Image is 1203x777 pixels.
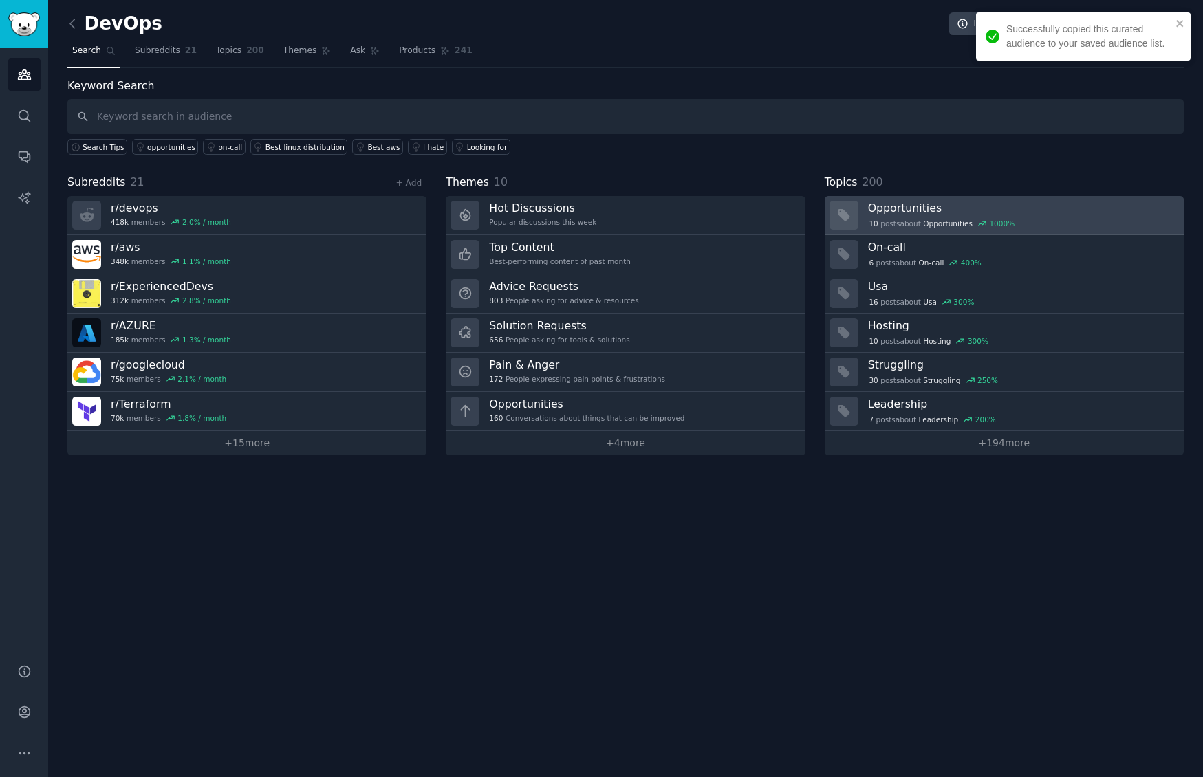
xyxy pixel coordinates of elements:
[446,392,805,431] a: Opportunities160Conversations about things that can be improved
[489,256,631,266] div: Best-performing content of past month
[111,374,226,384] div: members
[265,142,345,152] div: Best linux distribution
[989,219,1015,228] div: 1000 %
[868,318,1174,333] h3: Hosting
[67,174,126,191] span: Subreddits
[394,40,477,68] a: Products241
[8,12,40,36] img: GummySearch logo
[1006,22,1171,51] div: Successfully copied this curated audience to your saved audience list.
[868,296,975,308] div: post s about
[868,201,1174,215] h3: Opportunities
[869,336,878,346] span: 10
[489,240,631,254] h3: Top Content
[968,336,988,346] div: 300 %
[367,142,400,152] div: Best aws
[489,335,629,344] div: People asking for tools & solutions
[455,45,473,57] span: 241
[111,217,231,227] div: members
[489,335,503,344] span: 656
[111,296,231,305] div: members
[953,297,974,307] div: 300 %
[67,13,162,35] h2: DevOps
[147,142,195,152] div: opportunities
[131,175,144,188] span: 21
[246,45,264,57] span: 200
[961,258,982,267] div: 400 %
[111,335,231,344] div: members
[111,217,129,227] span: 418k
[919,415,959,424] span: Leadership
[216,45,241,57] span: Topics
[352,139,403,155] a: Best aws
[67,79,154,92] label: Keyword Search
[825,174,858,191] span: Topics
[446,235,805,274] a: Top ContentBest-performing content of past month
[395,178,422,188] a: + Add
[825,431,1184,455] a: +194more
[135,45,180,57] span: Subreddits
[923,297,937,307] span: Usa
[446,431,805,455] a: +4more
[67,353,426,392] a: r/googlecloud75kmembers2.1% / month
[72,279,101,308] img: ExperiencedDevs
[67,196,426,235] a: r/devops418kmembers2.0% / month
[446,174,489,191] span: Themes
[923,219,973,228] span: Opportunities
[975,415,996,424] div: 200 %
[446,196,805,235] a: Hot DiscussionsPopular discussions this week
[72,397,101,426] img: Terraform
[825,274,1184,314] a: Usa16postsaboutUsa300%
[250,139,348,155] a: Best linux distribution
[67,392,426,431] a: r/Terraform70kmembers1.8% / month
[67,40,120,68] a: Search
[218,142,242,152] div: on-call
[203,139,245,155] a: on-call
[446,353,805,392] a: Pain & Anger172People expressing pain points & frustrations
[111,374,124,384] span: 75k
[130,40,202,68] a: Subreddits21
[868,358,1174,372] h3: Struggling
[72,358,101,386] img: googlecloud
[83,142,124,152] span: Search Tips
[869,258,874,267] span: 6
[182,335,231,344] div: 1.3 % / month
[489,374,665,384] div: People expressing pain points & frustrations
[111,318,231,333] h3: r/ AZURE
[111,256,231,266] div: members
[283,45,317,57] span: Themes
[111,296,129,305] span: 312k
[182,256,231,266] div: 1.1 % / month
[869,415,874,424] span: 7
[408,139,447,155] a: I hate
[446,274,805,314] a: Advice Requests803People asking for advice & resources
[345,40,384,68] a: Ask
[132,139,198,155] a: opportunities
[489,374,503,384] span: 172
[182,217,231,227] div: 2.0 % / month
[869,219,878,228] span: 10
[111,358,226,372] h3: r/ googlecloud
[67,274,426,314] a: r/ExperiencedDevs312kmembers2.8% / month
[177,413,226,423] div: 1.8 % / month
[825,314,1184,353] a: Hosting10postsaboutHosting300%
[489,217,596,227] div: Popular discussions this week
[72,45,101,57] span: Search
[452,139,510,155] a: Looking for
[211,40,269,68] a: Topics200
[825,353,1184,392] a: Struggling30postsaboutStruggling250%
[949,12,1000,36] a: Info
[111,413,124,423] span: 70k
[185,45,197,57] span: 21
[467,142,508,152] div: Looking for
[182,296,231,305] div: 2.8 % / month
[423,142,444,152] div: I hate
[977,375,998,385] div: 250 %
[72,240,101,269] img: aws
[350,45,365,57] span: Ask
[279,40,336,68] a: Themes
[923,375,960,385] span: Struggling
[868,397,1174,411] h3: Leadership
[919,258,944,267] span: On-call
[399,45,435,57] span: Products
[868,217,1016,230] div: post s about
